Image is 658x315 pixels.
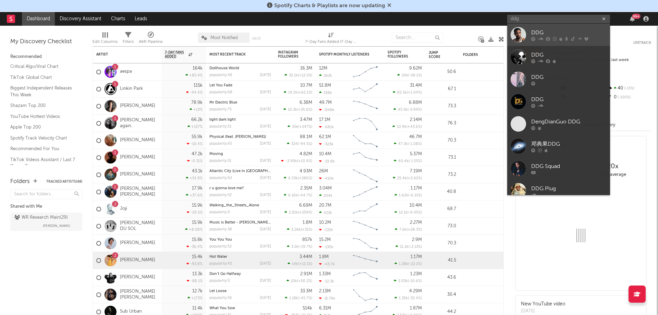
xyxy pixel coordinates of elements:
a: [PERSON_NAME] [120,257,155,263]
div: -0.31 % [187,159,203,163]
div: DDG [531,73,607,81]
span: 45.5k [398,108,407,112]
span: 7-Day Fans Added [165,50,187,59]
div: Jump Score [429,51,446,59]
div: 50.6 [429,68,456,76]
span: -100 % [617,96,631,99]
input: Search for artists [507,15,610,23]
span: 10.9k [397,125,406,129]
div: 204k [319,193,332,198]
a: DDG Squad [507,157,610,180]
div: 73.0 [429,222,456,230]
div: ( ) [288,262,312,266]
button: 99+ [630,16,635,22]
div: 55.9k [192,135,203,139]
a: Music is Better - [PERSON_NAME] DU SOL Remix [209,221,296,225]
div: popularity: 75 [209,108,232,111]
a: Apple Top 200 [10,123,75,131]
svg: Chart title [350,98,381,115]
a: [PERSON_NAME] DU SOL [120,220,158,232]
div: 31.4M [410,83,422,88]
span: +247 % [299,125,311,129]
div: DDG Plug [531,184,607,193]
span: +286 % [299,177,311,180]
span: +62.1 % [298,91,311,95]
span: 324 [291,142,298,146]
span: -1.08 % [409,142,421,146]
div: 15.9k [192,203,203,208]
div: [DATE] [260,142,271,146]
div: ( ) [284,90,312,95]
a: DDG [507,68,610,90]
div: 1.17M [411,186,422,191]
div: -29.5 % [187,210,203,215]
div: Instagram Followers [278,50,302,59]
span: 6.53k [288,177,298,180]
span: -9.05 % [409,211,421,215]
span: +35.6 % [298,108,311,112]
div: +127 % [187,124,203,129]
span: +1.04 % [408,91,421,95]
div: 6.38M [300,100,312,105]
span: 40.4k [398,159,409,163]
div: +13 % [190,107,203,112]
div: 68.7 [429,205,456,213]
svg: Chart title [350,201,381,218]
div: 51.8M [319,83,331,88]
a: Critical Algo/Viral Chart [10,63,75,70]
svg: Chart title [350,218,381,235]
span: 11.2k [400,245,409,249]
div: 73.1 [429,154,456,162]
div: popularity: 42 [209,262,232,266]
button: Tracked Artists(48) [46,180,82,183]
span: 14k [292,262,298,266]
div: 66.2k [191,118,203,122]
a: [PERSON_NAME] [120,240,155,246]
div: popularity: 0 [209,210,230,214]
span: 19.5k [288,91,297,95]
a: Mr Electric Blue [209,101,237,105]
span: -94.5 % [299,142,311,146]
div: 88.1M [300,135,312,139]
div: DDG [531,28,607,37]
div: [DATE] [260,90,271,94]
div: popularity: 52 [209,245,232,249]
div: 198k [319,90,332,95]
div: Edit Columns [93,38,118,46]
div: +85.4 % [185,73,203,77]
div: 7-Day Fans Added (7-Day Fans Added) [305,29,357,49]
div: 5.37M [410,152,422,156]
span: -19.7 % [300,245,311,249]
div: [DATE] [260,262,271,266]
a: Joji [120,206,127,212]
div: 164k [193,66,203,71]
div: [DATE] [260,210,271,214]
div: Edit Columns [93,29,118,49]
a: TikTok Videos Assistant / Last 7 Days - Top [10,156,75,170]
div: 10.4M [410,203,422,208]
div: ( ) [394,193,422,197]
div: [DATE] [260,193,271,197]
span: 25.4k [397,177,407,180]
div: -10.4 % [187,142,203,146]
div: -132k [319,228,333,232]
div: ( ) [393,90,422,95]
div: 2.35M [300,186,312,191]
div: DDG Squad [531,162,607,170]
div: -92.8 % [186,262,203,266]
span: 35k [292,125,298,129]
div: popularity: 62 [209,176,232,180]
span: 82.5k [397,91,407,95]
button: Save [252,37,261,40]
div: daily average [581,171,644,179]
div: +37.6 % [186,193,203,197]
a: [PERSON_NAME] [120,275,155,280]
a: Discovery Assistant [55,12,106,26]
div: 6.88M [409,100,422,105]
div: ( ) [283,107,312,112]
input: Search... [392,33,443,43]
div: 40 [606,84,651,93]
div: 16.3M [300,66,312,71]
svg: Chart title [350,149,381,166]
div: WR Research Main ( 29 ) [14,214,68,222]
